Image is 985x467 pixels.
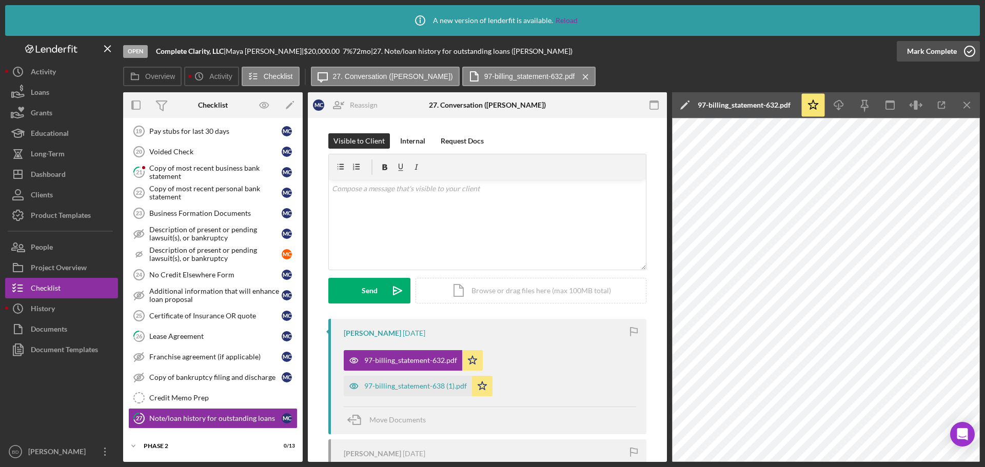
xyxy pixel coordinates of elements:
a: 27Note/loan history for outstanding loansMC [128,408,298,429]
div: Visible to Client [333,133,385,149]
button: Request Docs [436,133,489,149]
div: Description of present or pending lawsuit(s), or bankruptcy [149,226,282,242]
time: 2025-07-30 13:14 [403,329,425,337]
a: Educational [5,123,118,144]
a: Credit Memo Prep [128,388,298,408]
div: M C [282,229,292,239]
button: Mark Complete [897,41,980,62]
div: Pay stubs for last 30 days [149,127,282,135]
div: Clients [31,185,53,208]
div: 97-billing_statement-632.pdf [698,101,791,109]
button: 97-billing_statement-632.pdf [344,350,483,371]
div: M C [282,372,292,382]
div: M C [282,188,292,198]
button: Checklist [5,278,118,298]
span: Move Documents [369,415,426,424]
button: Loans [5,82,118,103]
div: Note/loan history for outstanding loans [149,414,282,422]
div: M C [282,311,292,321]
div: M C [282,413,292,423]
div: M C [282,126,292,136]
button: BD[PERSON_NAME] [5,441,118,462]
a: Dashboard [5,164,118,185]
a: Description of present or pending lawsuit(s), or bankruptcyMC [128,244,298,265]
a: Franchise agreement (if applicable)MC [128,347,298,367]
div: 97-billing_statement-638 (1).pdf [364,382,467,390]
a: 25Certificate of Insurance OR quoteMC [128,306,298,326]
a: 21Copy of most recent business bank statementMC [128,162,298,182]
button: Grants [5,103,118,123]
div: M C [282,352,292,362]
a: 20Voided CheckMC [128,141,298,162]
div: M C [282,270,292,280]
div: Reassign [350,95,378,115]
label: 97-billing_statement-632.pdf [484,72,575,80]
div: 0 / 13 [277,443,295,449]
div: Description of present or pending lawsuit(s), or bankruptcy [149,246,282,262]
div: 7 % [343,47,352,55]
button: Activity [184,67,239,86]
div: History [31,298,55,321]
a: 22Copy of most recent personal bank statementMC [128,182,298,203]
button: 97-billing_statement-632.pdf [462,67,596,86]
div: Copy of most recent personal bank statement [149,185,282,201]
div: People [31,237,53,260]
div: M C [282,208,292,218]
div: [PERSON_NAME] [26,441,92,464]
div: Long-Term [31,144,65,167]
button: History [5,298,118,319]
div: Maya [PERSON_NAME] | [226,47,304,55]
a: Description of present or pending lawsuit(s), or bankruptcyMC [128,224,298,244]
div: Franchise agreement (if applicable) [149,353,282,361]
div: Document Templates [31,339,98,362]
div: Copy of most recent business bank statement [149,164,282,180]
div: Documents [31,319,67,342]
button: Long-Term [5,144,118,164]
div: 97-billing_statement-632.pdf [364,356,457,364]
button: 97-billing_statement-638 (1).pdf [344,376,493,396]
button: Internal [395,133,430,149]
a: 23Business Formation DocumentsMC [128,203,298,224]
button: MCReassign [308,95,388,115]
div: Send [362,278,378,303]
div: Product Templates [31,205,91,228]
button: Overview [123,67,182,86]
div: M C [313,99,324,111]
div: Business Formation Documents [149,209,282,217]
button: Move Documents [344,407,436,433]
tspan: 27 [136,415,143,421]
a: Clients [5,185,118,205]
div: Checklist [31,278,61,301]
div: Grants [31,103,52,126]
div: No Credit Elsewhere Form [149,271,282,279]
div: M C [282,167,292,177]
button: Checklist [242,67,300,86]
tspan: 26 [136,333,143,339]
div: Project Overview [31,257,87,280]
tspan: 25 [136,313,142,319]
tspan: 21 [136,169,142,175]
a: Document Templates [5,339,118,360]
a: 19Pay stubs for last 30 daysMC [128,121,298,141]
button: 27. Conversation ([PERSON_NAME]) [311,67,460,86]
div: [PERSON_NAME] [344,450,401,458]
div: Phase 2 [144,443,269,449]
label: Activity [209,72,232,80]
div: Open [123,45,148,58]
a: Additional information that will enhance loan proposalMC [128,285,298,306]
a: 24No Credit Elsewhere FormMC [128,265,298,285]
button: Documents [5,319,118,339]
a: Activity [5,62,118,82]
div: M C [282,249,292,259]
a: People [5,237,118,257]
a: Reload [556,16,578,25]
div: Copy of bankruptcy filing and discharge [149,373,282,381]
div: | [156,47,226,55]
div: M C [282,147,292,157]
div: Mark Complete [907,41,957,62]
a: Copy of bankruptcy filing and dischargeMC [128,367,298,388]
